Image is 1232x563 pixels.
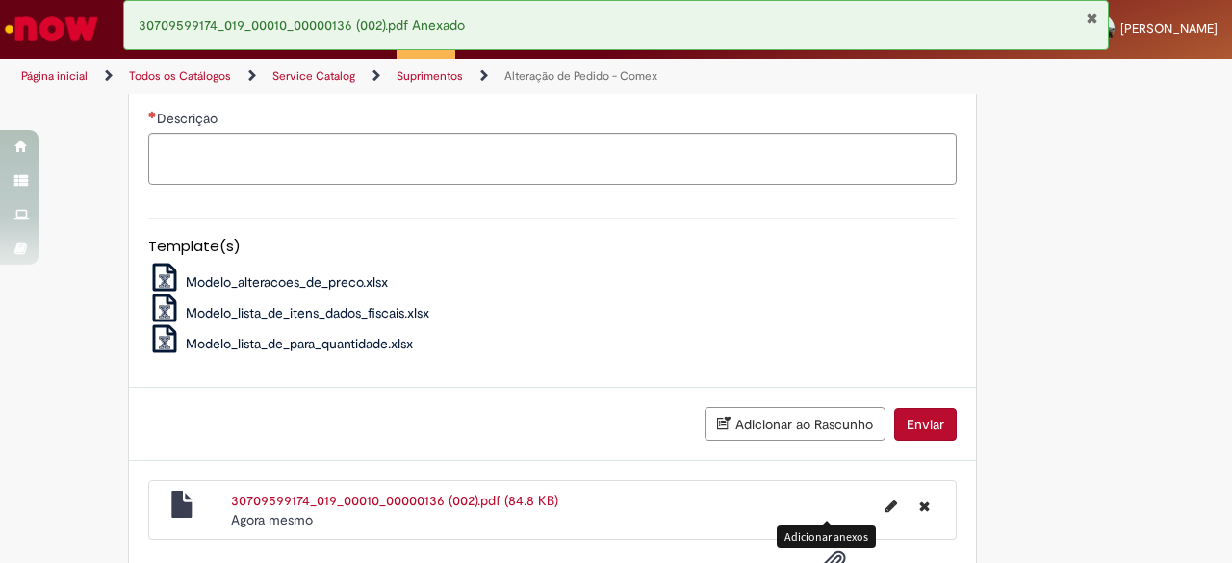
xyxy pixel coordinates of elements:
img: ServiceNow [2,10,101,48]
span: Agora mesmo [231,511,313,528]
a: Modelo_lista_de_itens_dados_fiscais.xlsx [148,304,429,321]
a: Suprimentos [397,68,463,84]
span: 30709599174_019_00010_00000136 (002).pdf Anexado [139,16,465,34]
a: Página inicial [21,68,88,84]
textarea: Descrição [148,133,957,184]
span: [PERSON_NAME] [1120,20,1218,37]
button: Excluir 30709599174_019_00010_00000136 (002).pdf [908,491,941,522]
button: Enviar [894,408,957,441]
a: Modelo_alteracoes_de_preco.xlsx [148,273,388,291]
span: Modelo_alteracoes_de_preco.xlsx [186,273,388,291]
time: 29/08/2025 15:33:46 [231,511,313,528]
h5: Template(s) [148,239,957,255]
span: Descrição [157,110,221,127]
span: Modelo_lista_de_itens_dados_fiscais.xlsx [186,304,429,321]
a: Service Catalog [272,68,355,84]
a: 30709599174_019_00010_00000136 (002).pdf (84.8 KB) [231,492,558,509]
button: Adicionar ao Rascunho [705,407,885,441]
button: Editar nome de arquivo 30709599174_019_00010_00000136 (002).pdf [874,491,909,522]
span: Modelo_lista_de_para_quantidade.xlsx [186,335,413,352]
div: Adicionar anexos [777,525,876,548]
a: Todos os Catálogos [129,68,231,84]
span: Necessários [148,111,157,118]
ul: Trilhas de página [14,59,807,94]
a: Modelo_lista_de_para_quantidade.xlsx [148,335,413,352]
button: Fechar Notificação [1086,11,1098,26]
a: Alteração de Pedido - Comex [504,68,657,84]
